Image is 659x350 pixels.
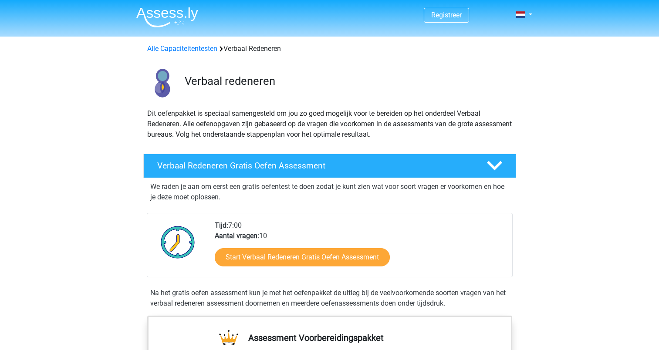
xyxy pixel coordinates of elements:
div: Verbaal Redeneren [144,44,516,54]
h3: Verbaal redeneren [185,74,509,88]
a: Registreer [431,11,462,19]
a: Alle Capaciteitentesten [147,44,217,53]
img: Assessly [136,7,198,27]
p: We raden je aan om eerst een gratis oefentest te doen zodat je kunt zien wat voor soort vragen er... [150,182,509,202]
a: Start Verbaal Redeneren Gratis Oefen Assessment [215,248,390,266]
div: 7:00 10 [208,220,512,277]
a: Verbaal Redeneren Gratis Oefen Assessment [140,154,520,178]
h4: Verbaal Redeneren Gratis Oefen Assessment [157,161,473,171]
img: Klok [156,220,200,264]
b: Aantal vragen: [215,232,259,240]
p: Dit oefenpakket is speciaal samengesteld om jou zo goed mogelijk voor te bereiden op het onderdee... [147,108,512,140]
img: verbaal redeneren [144,64,181,101]
b: Tijd: [215,221,228,229]
div: Na het gratis oefen assessment kun je met het oefenpakket de uitleg bij de veelvoorkomende soorte... [147,288,513,309]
